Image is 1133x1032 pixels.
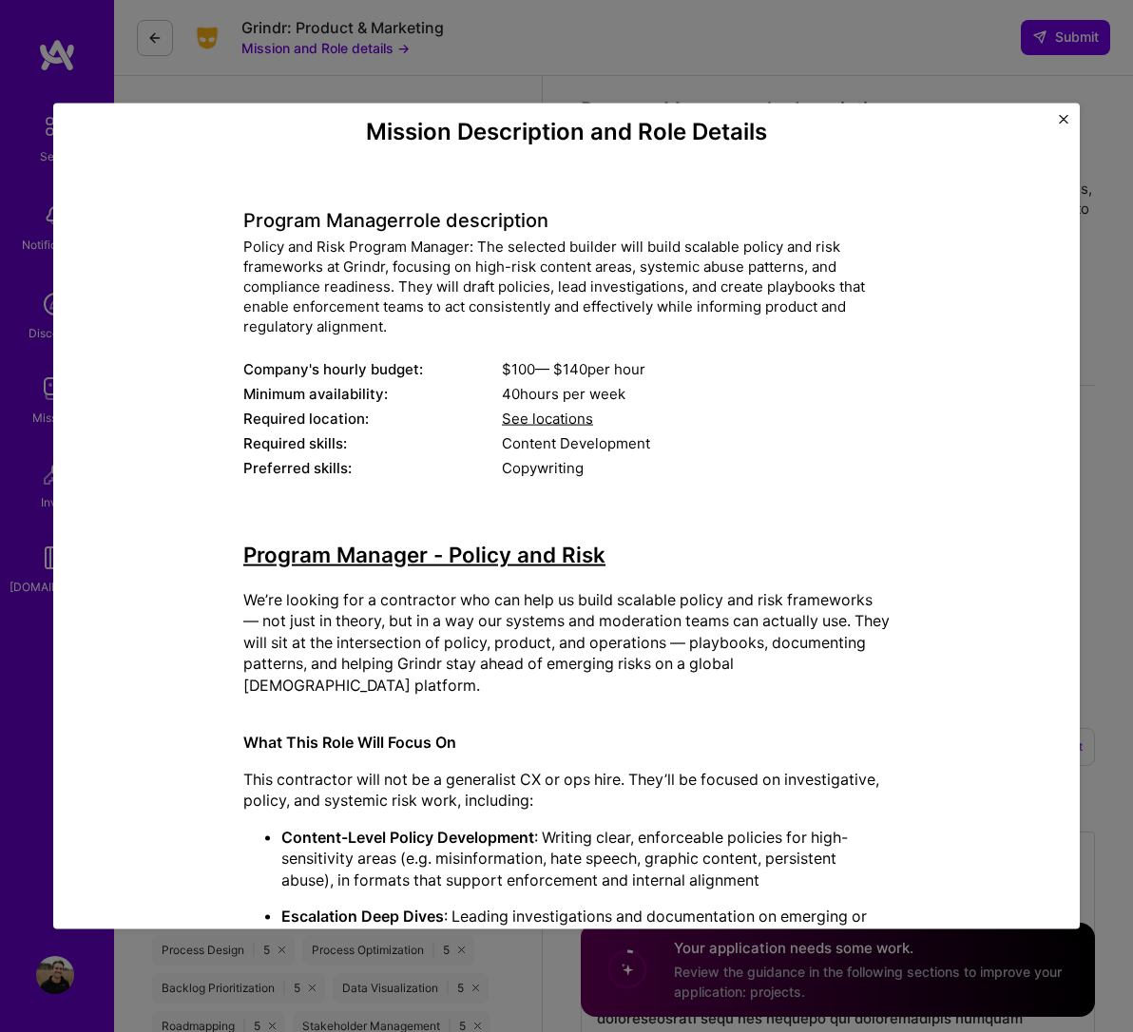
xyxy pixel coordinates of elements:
div: Content Development [502,433,890,453]
div: Required location: [243,409,502,429]
strong: Content-Level Policy Development [281,827,534,846]
div: Company's hourly budget: [243,359,502,379]
div: 40 hours per week [502,384,890,404]
p: This contractor will not be a generalist CX or ops hire. They’ll be focused on investigative, pol... [243,768,890,811]
p: : Leading investigations and documentation on emerging or high-severity patterns (e.g. underage d... [281,906,890,969]
strong: What This Role Will Focus On [243,733,456,752]
strong: Escalation Deep Dives [281,907,444,926]
div: Required skills: [243,433,502,453]
h4: Mission Description and Role Details [243,119,890,146]
div: Preferred skills: [243,458,502,478]
u: Program Manager - Policy and Risk [243,541,605,566]
div: $ 100 — $ 140 per hour [502,359,890,379]
p: We’re looking for a contractor who can help us build scalable policy and risk frameworks — not ju... [243,589,890,696]
div: Minimum availability: [243,384,502,404]
div: Policy and Risk Program Manager: The selected builder will build scalable policy and risk framewo... [243,237,890,336]
h4: Program Manager role description [243,209,890,232]
span: See locations [502,410,593,428]
button: Close [1059,115,1068,135]
div: Copywriting [502,458,890,478]
p: : Writing clear, enforceable policies for high-sensitivity areas (e.g. misinformation, hate speec... [281,826,890,889]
